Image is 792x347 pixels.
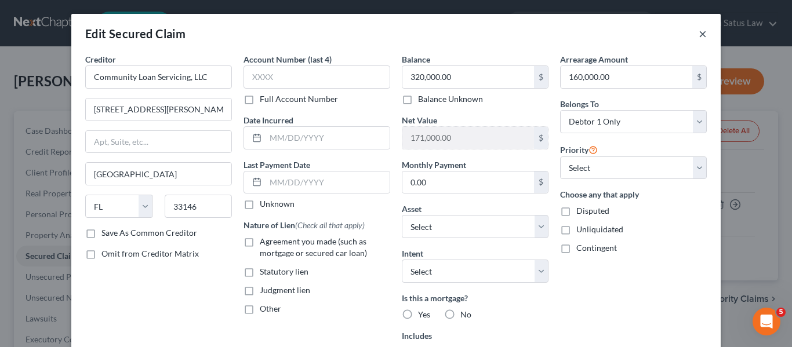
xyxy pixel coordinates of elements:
input: 0.00 [561,66,692,88]
span: Creditor [85,54,116,64]
input: Enter zip... [165,195,232,218]
span: Omit from Creditor Matrix [101,249,199,258]
label: Choose any that apply [560,188,707,200]
label: Includes [402,330,548,342]
div: $ [534,127,548,149]
div: Edit Secured Claim [85,25,186,42]
label: Net Value [402,114,437,126]
input: Enter city... [86,163,231,185]
span: Asset [402,204,422,214]
input: 0.00 [402,127,534,149]
span: Agreement you made (such as mortgage or secured car loan) [260,236,367,258]
input: MM/DD/YYYY [266,171,390,193]
label: Full Account Number [260,93,338,105]
iframe: Intercom live chat [753,308,780,335]
span: Belongs To [560,99,599,109]
span: Judgment lien [260,285,310,295]
span: (Check all that apply) [295,220,365,230]
label: Save As Common Creditor [101,227,197,239]
span: Statutory lien [260,266,308,276]
div: $ [534,66,548,88]
span: Disputed [576,206,609,215]
span: Unliquidated [576,224,623,234]
label: Balance Unknown [418,93,483,105]
span: No [460,309,471,319]
label: Intent [402,247,423,260]
label: Priority [560,143,598,156]
button: × [699,27,707,41]
input: 0.00 [402,66,534,88]
input: Search creditor by name... [85,65,232,89]
input: 0.00 [402,171,534,193]
input: Enter address... [86,98,231,120]
label: Nature of Lien [244,219,365,231]
input: MM/DD/YYYY [266,127,390,149]
div: $ [692,66,706,88]
label: Account Number (last 4) [244,53,332,65]
label: Balance [402,53,430,65]
div: $ [534,171,548,193]
label: Monthly Payment [402,159,466,171]
label: Is this a mortgage? [402,292,548,304]
span: Contingent [576,243,617,253]
span: Other [260,304,281,313]
span: Yes [418,309,430,319]
span: 5 [776,308,786,317]
label: Last Payment Date [244,159,310,171]
input: XXXX [244,65,390,89]
label: Arrearage Amount [560,53,628,65]
input: Apt, Suite, etc... [86,131,231,153]
label: Unknown [260,198,295,210]
label: Date Incurred [244,114,293,126]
